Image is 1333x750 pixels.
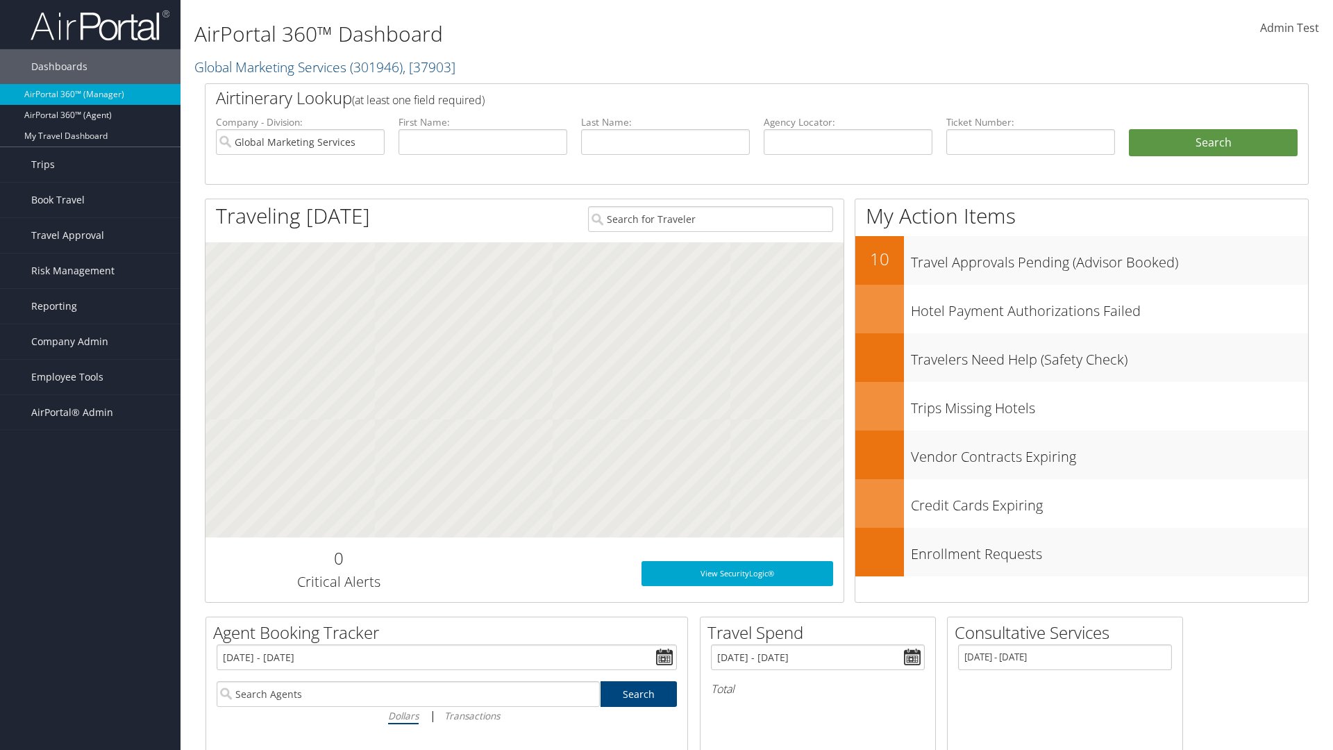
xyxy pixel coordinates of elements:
[855,479,1308,528] a: Credit Cards Expiring
[642,561,833,586] a: View SecurityLogic®
[217,681,600,707] input: Search Agents
[31,147,55,182] span: Trips
[855,431,1308,479] a: Vendor Contracts Expiring
[946,115,1115,129] label: Ticket Number:
[581,115,750,129] label: Last Name:
[213,621,687,644] h2: Agent Booking Tracker
[855,201,1308,231] h1: My Action Items
[217,707,677,724] div: |
[31,289,77,324] span: Reporting
[855,333,1308,382] a: Travelers Need Help (Safety Check)
[1260,7,1319,50] a: Admin Test
[855,247,904,271] h2: 10
[601,681,678,707] a: Search
[764,115,932,129] label: Agency Locator:
[216,201,370,231] h1: Traveling [DATE]
[911,537,1308,564] h3: Enrollment Requests
[911,392,1308,418] h3: Trips Missing Hotels
[194,19,944,49] h1: AirPortal 360™ Dashboard
[31,9,169,42] img: airportal-logo.png
[31,324,108,359] span: Company Admin
[216,115,385,129] label: Company - Division:
[216,572,461,592] h3: Critical Alerts
[911,440,1308,467] h3: Vendor Contracts Expiring
[855,382,1308,431] a: Trips Missing Hotels
[444,709,500,722] i: Transactions
[216,86,1206,110] h2: Airtinerary Lookup
[399,115,567,129] label: First Name:
[31,395,113,430] span: AirPortal® Admin
[31,360,103,394] span: Employee Tools
[855,528,1308,576] a: Enrollment Requests
[350,58,403,76] span: ( 301946 )
[588,206,833,232] input: Search for Traveler
[855,285,1308,333] a: Hotel Payment Authorizations Failed
[911,489,1308,515] h3: Credit Cards Expiring
[388,709,419,722] i: Dollars
[31,49,87,84] span: Dashboards
[1260,20,1319,35] span: Admin Test
[352,92,485,108] span: (at least one field required)
[955,621,1182,644] h2: Consultative Services
[707,621,935,644] h2: Travel Spend
[403,58,455,76] span: , [ 37903 ]
[911,294,1308,321] h3: Hotel Payment Authorizations Failed
[855,236,1308,285] a: 10Travel Approvals Pending (Advisor Booked)
[911,343,1308,369] h3: Travelers Need Help (Safety Check)
[194,58,455,76] a: Global Marketing Services
[31,218,104,253] span: Travel Approval
[31,183,85,217] span: Book Travel
[711,681,925,697] h6: Total
[31,253,115,288] span: Risk Management
[1129,129,1298,157] button: Search
[911,246,1308,272] h3: Travel Approvals Pending (Advisor Booked)
[216,547,461,570] h2: 0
